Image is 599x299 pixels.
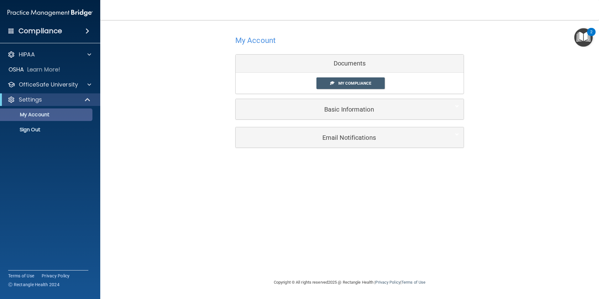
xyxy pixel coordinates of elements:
[8,7,93,19] img: PMB logo
[401,280,425,285] a: Terms of Use
[8,66,24,73] p: OSHA
[19,51,35,58] p: HIPAA
[8,281,60,288] span: Ⓒ Rectangle Health 2024
[574,28,593,47] button: Open Resource Center, 2 new notifications
[590,32,592,40] div: 2
[19,81,78,88] p: OfficeSafe University
[240,106,440,113] h5: Basic Information
[240,134,440,141] h5: Email Notifications
[235,272,464,292] div: Copyright © All rights reserved 2025 @ Rectangle Health | |
[8,81,91,88] a: OfficeSafe University
[236,55,464,73] div: Documents
[235,36,276,45] h4: My Account
[4,112,90,118] p: My Account
[8,273,34,279] a: Terms of Use
[27,66,60,73] p: Learn More!
[42,273,70,279] a: Privacy Policy
[8,51,91,58] a: HIPAA
[4,127,90,133] p: Sign Out
[19,96,42,103] p: Settings
[18,27,62,35] h4: Compliance
[338,81,371,86] span: My Compliance
[375,280,400,285] a: Privacy Policy
[240,102,459,116] a: Basic Information
[240,130,459,144] a: Email Notifications
[8,96,91,103] a: Settings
